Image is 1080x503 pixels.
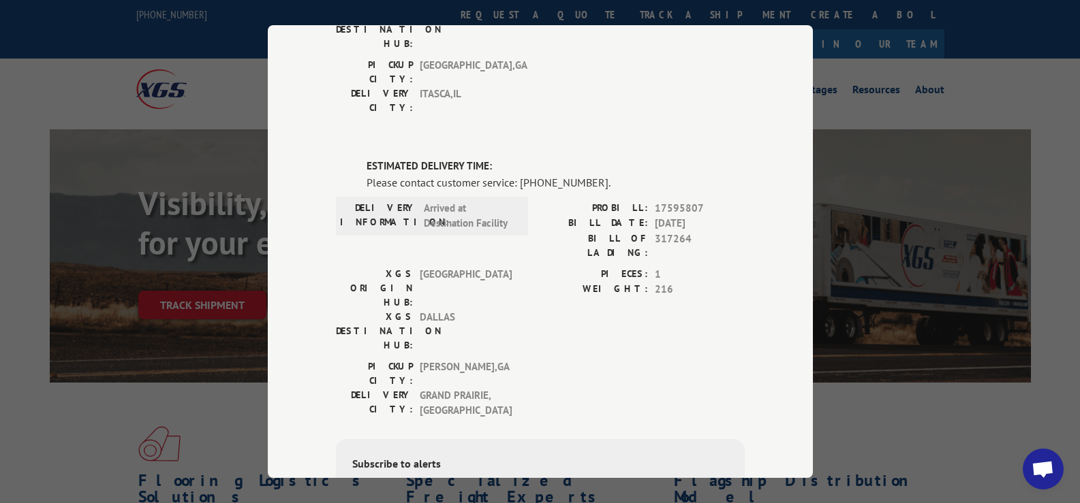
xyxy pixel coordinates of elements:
[336,267,413,310] label: XGS ORIGIN HUB:
[655,231,745,260] span: 317264
[540,201,648,216] label: PROBILL:
[540,231,648,260] label: BILL OF LADING:
[655,282,745,297] span: 216
[336,8,413,51] label: XGS DESTINATION HUB:
[420,388,512,419] span: GRAND PRAIRIE , [GEOGRAPHIC_DATA]
[655,216,745,231] span: [DATE]
[352,455,728,475] div: Subscribe to alerts
[655,267,745,282] span: 1
[336,58,413,86] label: PICKUP CITY:
[540,282,648,297] label: WEIGHT:
[420,359,512,388] span: [PERSON_NAME] , GA
[336,310,413,353] label: XGS DESTINATION HUB:
[336,359,413,388] label: PICKUP CITY:
[420,8,512,51] span: [GEOGRAPHIC_DATA]
[340,201,417,231] label: DELIVERY INFORMATION:
[540,267,648,282] label: PIECES:
[336,388,413,419] label: DELIVERY CITY:
[420,58,512,86] span: [GEOGRAPHIC_DATA] , GA
[367,174,745,191] div: Please contact customer service: [PHONE_NUMBER].
[1023,449,1064,489] div: Open chat
[655,201,745,216] span: 17595807
[420,86,512,115] span: ITASCA , IL
[336,86,413,115] label: DELIVERY CITY:
[424,201,516,231] span: Arrived at Destination Facility
[420,310,512,353] span: DALLAS
[420,267,512,310] span: [GEOGRAPHIC_DATA]
[540,216,648,231] label: BILL DATE:
[367,159,745,174] label: ESTIMATED DELIVERY TIME:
